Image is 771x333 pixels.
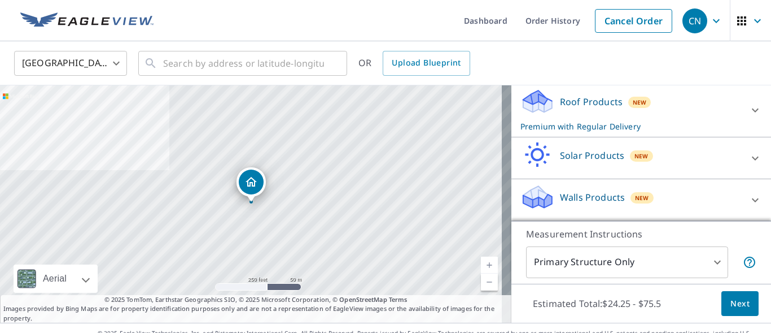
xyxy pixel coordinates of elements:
img: EV Logo [20,12,154,29]
input: Search by address or latitude-longitude [163,47,324,79]
a: Current Level 17, Zoom In [481,257,498,274]
div: [GEOGRAPHIC_DATA] [14,47,127,79]
span: New [634,152,649,161]
p: Roof Products [560,95,623,109]
p: Solar Products [560,149,624,162]
p: Measurement Instructions [526,227,756,241]
div: Aerial [40,265,70,293]
div: Aerial [14,265,98,293]
div: Solar ProductsNew [520,142,762,174]
span: New [635,193,649,202]
div: Walls ProductsNew [520,184,762,216]
a: Upload Blueprint [383,51,470,76]
span: © 2025 TomTom, Earthstar Geographics SIO, © 2025 Microsoft Corporation, © [104,295,408,305]
span: New [633,98,647,107]
div: OR [358,51,470,76]
div: Dropped pin, building 1, Residential property, 749 Sharon Ave New Richmond, WI 54017 [236,167,266,202]
button: Next [721,291,759,317]
span: Upload Blueprint [392,56,461,70]
div: CN [682,8,707,33]
div: Primary Structure Only [526,246,728,278]
div: Roof ProductsNewPremium with Regular Delivery [520,88,762,132]
p: Premium with Regular Delivery [520,120,742,132]
a: Terms [389,295,408,304]
p: Walls Products [560,191,625,204]
a: Current Level 17, Zoom Out [481,274,498,291]
p: Estimated Total: $24.25 - $75.5 [524,291,671,316]
span: Your report will include only the primary structure on the property. For example, a detached gara... [743,256,756,269]
a: OpenStreetMap [339,295,387,304]
a: Cancel Order [595,9,672,33]
span: Next [730,297,750,311]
